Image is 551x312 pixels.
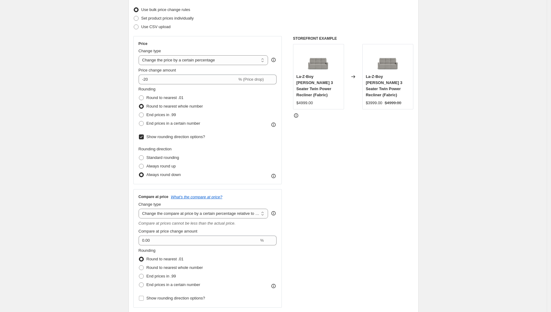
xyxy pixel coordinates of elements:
[139,221,236,226] i: Compare at prices cannot be less than the actual price.
[366,74,402,97] span: La-Z-Boy [PERSON_NAME] 3 Seater Twin Power Recliner (Fabric)
[139,75,237,84] input: -15
[171,195,223,199] button: What's the compare at price?
[139,147,172,151] span: Rounding direction
[141,7,190,12] span: Use bulk price change rules
[141,16,194,20] span: Set product prices individually
[147,274,176,278] span: End prices in .99
[270,57,277,63] div: help
[139,87,156,91] span: Rounding
[260,238,264,243] span: %
[306,47,331,72] img: la-z-boy-ryan-3-seater-twin-power-recliner-293262_80x.jpg
[147,104,203,108] span: Round to nearest whole number
[147,121,200,126] span: End prices in a certain number
[147,257,183,261] span: Round to nearest .01
[139,68,176,72] span: Price change amount
[139,49,161,53] span: Change type
[296,74,333,97] span: La-Z-Boy [PERSON_NAME] 3 Seater Twin Power Recliner (Fabric)
[293,36,414,41] h6: STOREFRONT EXAMPLE
[147,134,205,139] span: Show rounding direction options?
[147,172,181,177] span: Always round down
[238,77,264,82] span: % (Price drop)
[139,41,147,46] h3: Price
[139,236,259,245] input: 20
[296,100,313,106] div: $4999.00
[141,24,171,29] span: Use CSV upload
[147,155,179,160] span: Standard rounding
[139,248,156,253] span: Rounding
[147,112,176,117] span: End prices in .99
[147,265,203,270] span: Round to nearest whole number
[147,282,200,287] span: End prices in a certain number
[139,202,161,207] span: Change type
[366,100,382,106] div: $3999.00
[376,47,400,72] img: la-z-boy-ryan-3-seater-twin-power-recliner-293262_80x.jpg
[147,95,183,100] span: Round to nearest .01
[147,296,205,300] span: Show rounding direction options?
[385,100,401,106] strike: $4999.00
[139,229,198,233] span: Compare at price change amount
[139,194,169,199] h3: Compare at price
[147,164,176,168] span: Always round up
[270,210,277,216] div: help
